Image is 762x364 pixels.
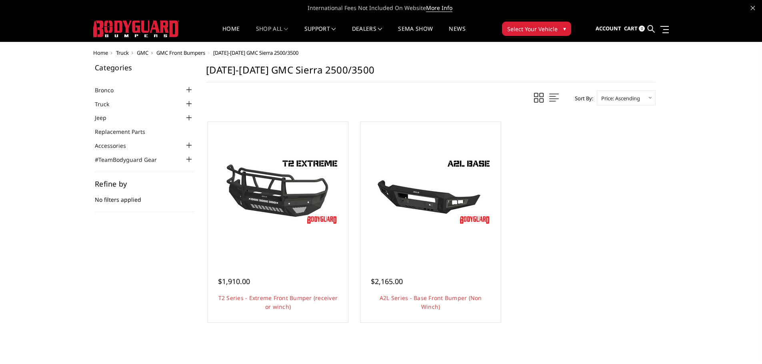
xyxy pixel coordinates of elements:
span: Account [596,25,621,32]
a: Jeep [95,113,116,122]
span: Select Your Vehicle [507,25,558,33]
span: [DATE]-[DATE] GMC Sierra 2500/3500 [213,49,298,56]
a: Home [93,49,108,56]
a: Dealers [352,26,382,42]
a: Home [222,26,240,42]
a: A2L Series - Base Front Bumper (Non Winch) [380,294,482,310]
a: GMC Front Bumpers [156,49,205,56]
a: Truck [95,100,119,108]
a: Account [596,18,621,40]
label: Sort By: [570,92,593,104]
a: Bronco [95,86,124,94]
a: More Info [426,4,452,12]
button: Select Your Vehicle [502,22,571,36]
img: BODYGUARD BUMPERS [93,20,179,37]
div: No filters applied [95,180,194,212]
h5: Categories [95,64,194,71]
span: 0 [639,26,645,32]
span: $2,165.00 [371,276,403,286]
a: SEMA Show [398,26,433,42]
a: A2L Series - Base Front Bumper (Non Winch) A2L Series - Base Front Bumper (Non Winch) [363,124,499,260]
a: News [449,26,465,42]
span: ▾ [563,24,566,33]
h1: [DATE]-[DATE] GMC Sierra 2500/3500 [206,64,656,82]
a: Truck [116,49,129,56]
a: #TeamBodyguard Gear [95,155,167,164]
a: Support [304,26,336,42]
span: Cart [624,25,638,32]
span: $1,910.00 [218,276,250,286]
a: GMC [137,49,148,56]
a: T2 Series - Extreme Front Bumper (receiver or winch) [218,294,338,310]
a: Accessories [95,141,136,150]
a: T2 Series - Extreme Front Bumper (receiver or winch) T2 Series - Extreme Front Bumper (receiver o... [210,124,346,260]
a: Cart 0 [624,18,645,40]
a: Replacement Parts [95,127,155,136]
a: shop all [256,26,288,42]
h5: Refine by [95,180,194,187]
